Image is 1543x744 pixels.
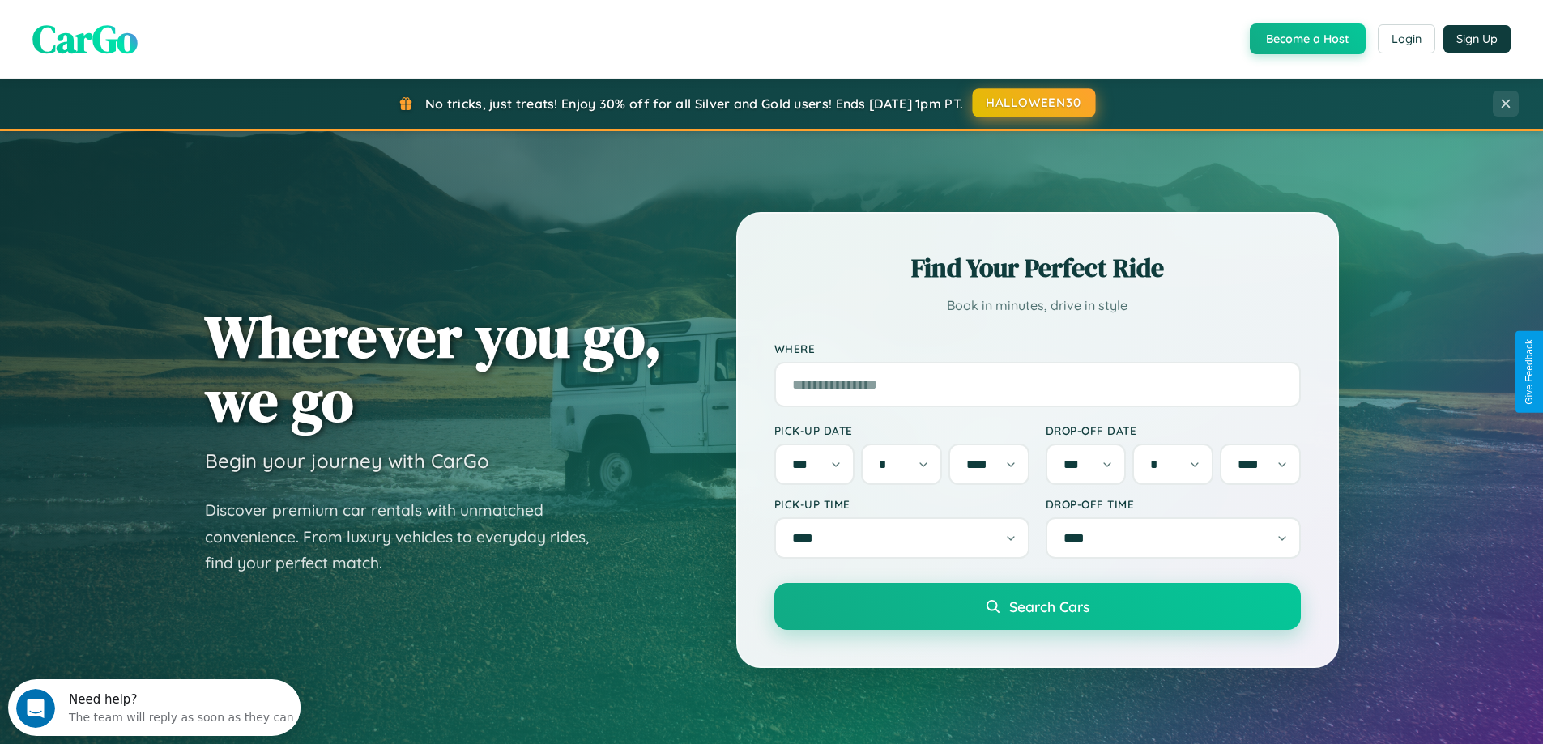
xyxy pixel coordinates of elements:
[32,12,138,66] span: CarGo
[6,6,301,51] div: Open Intercom Messenger
[61,14,286,27] div: Need help?
[205,449,489,473] h3: Begin your journey with CarGo
[973,88,1096,117] button: HALLOWEEN30
[425,96,963,112] span: No tricks, just treats! Enjoy 30% off for all Silver and Gold users! Ends [DATE] 1pm PT.
[774,583,1301,630] button: Search Cars
[8,679,301,736] iframe: Intercom live chat discovery launcher
[1009,597,1089,615] span: Search Cars
[1443,25,1511,53] button: Sign Up
[1378,24,1435,53] button: Login
[1250,23,1366,54] button: Become a Host
[1046,423,1301,437] label: Drop-off Date
[774,250,1301,286] h2: Find Your Perfect Ride
[774,497,1029,511] label: Pick-up Time
[774,423,1029,437] label: Pick-up Date
[774,294,1301,317] p: Book in minutes, drive in style
[1046,497,1301,511] label: Drop-off Time
[61,27,286,44] div: The team will reply as soon as they can
[16,689,55,728] iframe: Intercom live chat
[205,497,610,576] p: Discover premium car rentals with unmatched convenience. From luxury vehicles to everyday rides, ...
[205,304,662,432] h1: Wherever you go, we go
[774,342,1301,355] label: Where
[1524,339,1535,405] div: Give Feedback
